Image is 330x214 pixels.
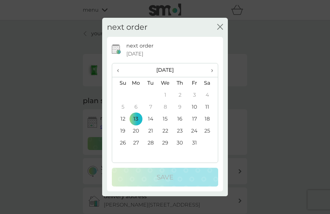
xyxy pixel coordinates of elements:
[129,77,143,89] th: Mo
[112,77,129,89] th: Su
[187,125,202,137] td: 24
[158,77,173,89] th: We
[173,101,187,113] td: 9
[202,113,218,125] td: 18
[158,89,173,101] td: 1
[158,113,173,125] td: 15
[143,77,158,89] th: Tu
[202,125,218,137] td: 25
[107,23,148,32] h2: next order
[117,63,124,77] span: ‹
[129,113,143,125] td: 13
[173,89,187,101] td: 2
[187,101,202,113] td: 10
[202,77,218,89] th: Sa
[112,125,129,137] td: 19
[143,125,158,137] td: 21
[129,125,143,137] td: 20
[129,137,143,149] td: 27
[187,89,202,101] td: 3
[207,63,213,77] span: ›
[143,101,158,113] td: 7
[202,89,218,101] td: 4
[143,137,158,149] td: 28
[129,101,143,113] td: 6
[187,77,202,89] th: Fr
[126,42,153,50] p: next order
[187,137,202,149] td: 31
[112,113,129,125] td: 12
[157,172,173,182] p: Save
[202,101,218,113] td: 11
[126,50,143,58] span: [DATE]
[217,24,223,31] button: close
[143,113,158,125] td: 14
[158,137,173,149] td: 29
[158,125,173,137] td: 22
[173,137,187,149] td: 30
[112,137,129,149] td: 26
[158,101,173,113] td: 8
[173,125,187,137] td: 23
[112,168,218,187] button: Save
[187,113,202,125] td: 17
[173,113,187,125] td: 16
[129,63,202,77] th: [DATE]
[173,77,187,89] th: Th
[112,101,129,113] td: 5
